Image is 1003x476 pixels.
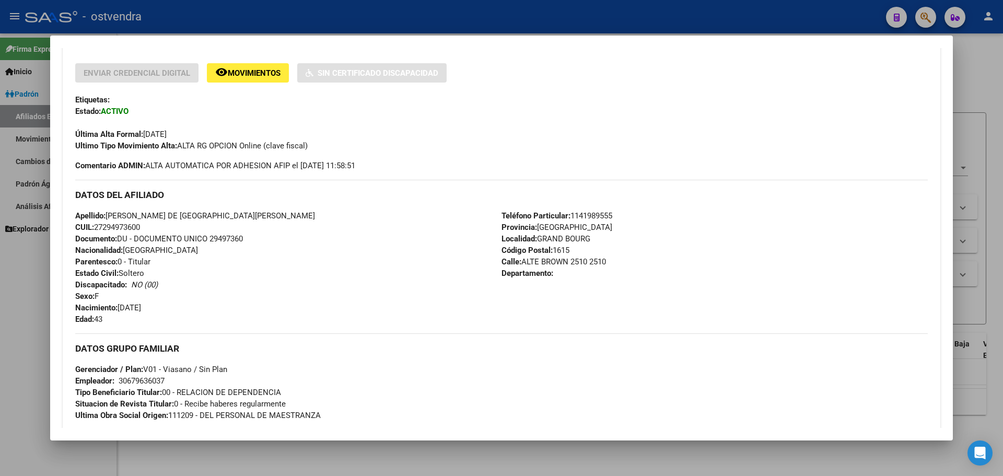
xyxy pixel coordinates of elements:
[101,107,129,116] strong: ACTIVO
[75,376,114,386] strong: Empleador:
[75,234,117,243] strong: Documento:
[75,269,119,278] strong: Estado Civil:
[131,280,158,289] i: NO (00)
[501,234,590,243] span: GRAND BOURG
[75,211,315,220] span: [PERSON_NAME] DE [GEOGRAPHIC_DATA][PERSON_NAME]
[75,161,145,170] strong: Comentario ADMIN:
[75,315,94,324] strong: Edad:
[297,63,447,83] button: Sin Certificado Discapacidad
[75,130,143,139] strong: Última Alta Formal:
[75,95,110,105] strong: Etiquetas:
[501,257,606,266] span: ALTE BROWN 2510 2510
[75,130,167,139] span: [DATE]
[75,141,308,150] span: ALTA RG OPCION Online (clave fiscal)
[75,292,95,301] strong: Sexo:
[75,365,143,374] strong: Gerenciador / Plan:
[501,223,612,232] span: [GEOGRAPHIC_DATA]
[75,388,162,397] strong: Tipo Beneficiario Titular:
[501,234,537,243] strong: Localidad:
[501,211,570,220] strong: Teléfono Particular:
[75,189,928,201] h3: DATOS DEL AFILIADO
[75,107,101,116] strong: Estado:
[75,303,141,312] span: [DATE]
[75,399,174,409] strong: Situacion de Revista Titular:
[75,257,118,266] strong: Parentesco:
[75,246,198,255] span: [GEOGRAPHIC_DATA]
[501,246,569,255] span: 1615
[75,223,140,232] span: 27294973600
[75,257,150,266] span: 0 - Titular
[75,280,127,289] strong: Discapacitado:
[215,66,228,78] mat-icon: remove_red_eye
[75,211,106,220] strong: Apellido:
[75,292,99,301] span: F
[75,269,144,278] span: Soltero
[119,375,165,387] div: 30679636037
[75,388,281,397] span: 00 - RELACION DE DEPENDENCIA
[75,141,177,150] strong: Ultimo Tipo Movimiento Alta:
[75,63,199,83] button: Enviar Credencial Digital
[501,223,537,232] strong: Provincia:
[75,234,243,243] span: DU - DOCUMENTO UNICO 29497360
[75,343,928,354] h3: DATOS GRUPO FAMILIAR
[501,257,521,266] strong: Calle:
[75,411,168,420] strong: Ultima Obra Social Origen:
[318,68,438,78] span: Sin Certificado Discapacidad
[75,303,118,312] strong: Nacimiento:
[967,440,993,466] div: Open Intercom Messenger
[501,211,612,220] span: 1141989555
[84,68,190,78] span: Enviar Credencial Digital
[75,160,355,171] span: ALTA AUTOMATICA POR ADHESION AFIP el [DATE] 11:58:51
[75,365,227,374] span: V01 - Viasano / Sin Plan
[75,411,321,420] span: 111209 - DEL PERSONAL DE MAESTRANZA
[75,399,286,409] span: 0 - Recibe haberes regularmente
[75,223,94,232] strong: CUIL:
[501,246,553,255] strong: Código Postal:
[75,315,102,324] span: 43
[501,269,553,278] strong: Departamento:
[228,68,281,78] span: Movimientos
[75,246,123,255] strong: Nacionalidad:
[207,63,289,83] button: Movimientos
